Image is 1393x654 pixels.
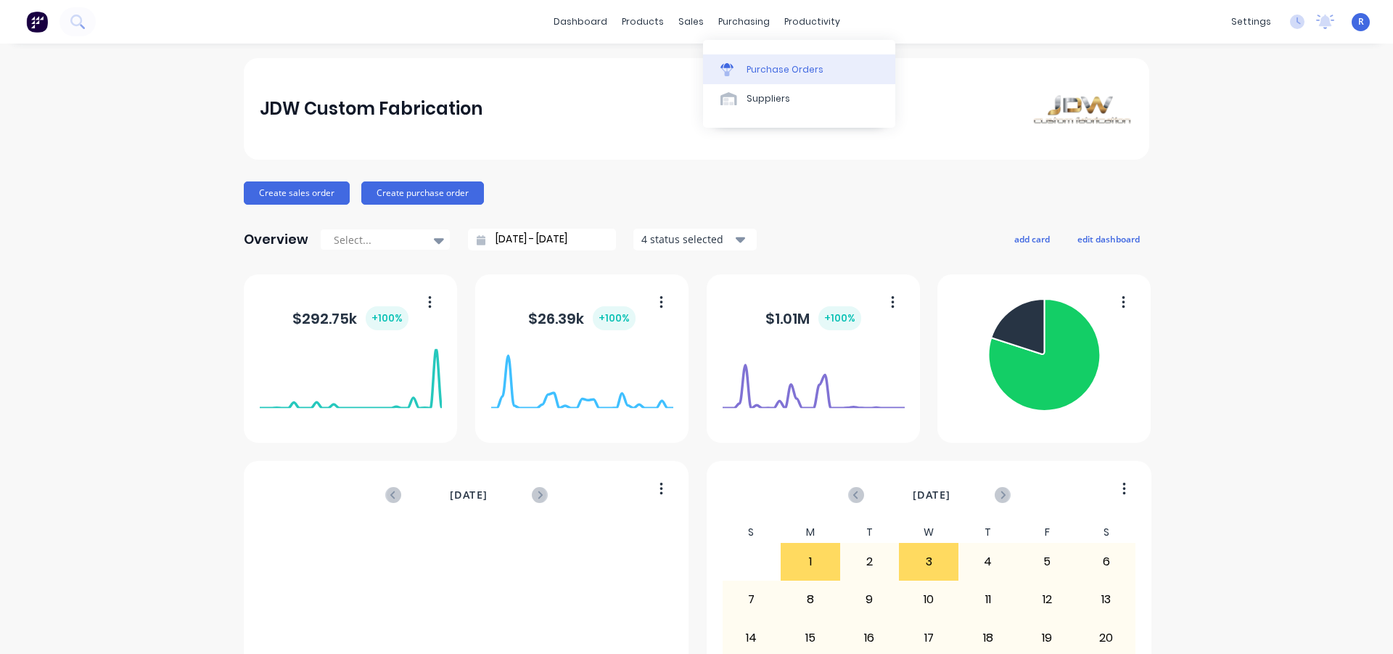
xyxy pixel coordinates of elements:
a: Purchase Orders [703,54,895,83]
div: T [958,522,1018,543]
button: edit dashboard [1068,229,1149,248]
div: 8 [781,581,839,618]
div: 13 [1077,581,1135,618]
div: 3 [900,544,958,580]
button: Create purchase order [361,181,484,205]
div: $ 1.01M [765,306,861,330]
button: Create sales order [244,181,350,205]
div: 10 [900,581,958,618]
span: R [1358,15,1364,28]
div: 11 [959,581,1017,618]
div: 7 [723,581,781,618]
button: 4 status selected [633,229,757,250]
div: S [1077,522,1136,543]
div: productivity [777,11,847,33]
div: JDW Custom Fabrication [260,94,482,123]
a: Suppliers [703,84,895,113]
div: 5 [1018,544,1076,580]
div: + 100 % [593,306,636,330]
div: + 100 % [366,306,408,330]
div: Suppliers [747,92,790,105]
button: add card [1005,229,1059,248]
div: T [840,522,900,543]
div: sales [671,11,711,33]
span: [DATE] [913,487,950,503]
div: settings [1224,11,1278,33]
div: $ 26.39k [528,306,636,330]
img: JDW Custom Fabrication [1032,93,1133,126]
div: + 100 % [818,306,861,330]
div: 4 [959,544,1017,580]
div: 9 [841,581,899,618]
a: dashboard [546,11,615,33]
div: 2 [841,544,899,580]
div: M [781,522,840,543]
div: purchasing [711,11,777,33]
div: $ 292.75k [292,306,408,330]
div: W [899,522,958,543]
div: products [615,11,671,33]
div: 1 [781,544,839,580]
div: 12 [1018,581,1076,618]
div: Overview [244,225,308,254]
div: 4 status selected [641,232,733,247]
span: [DATE] [450,487,488,503]
div: F [1017,522,1077,543]
div: S [722,522,781,543]
img: Factory [26,11,48,33]
div: 6 [1077,544,1135,580]
div: Purchase Orders [747,63,823,76]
